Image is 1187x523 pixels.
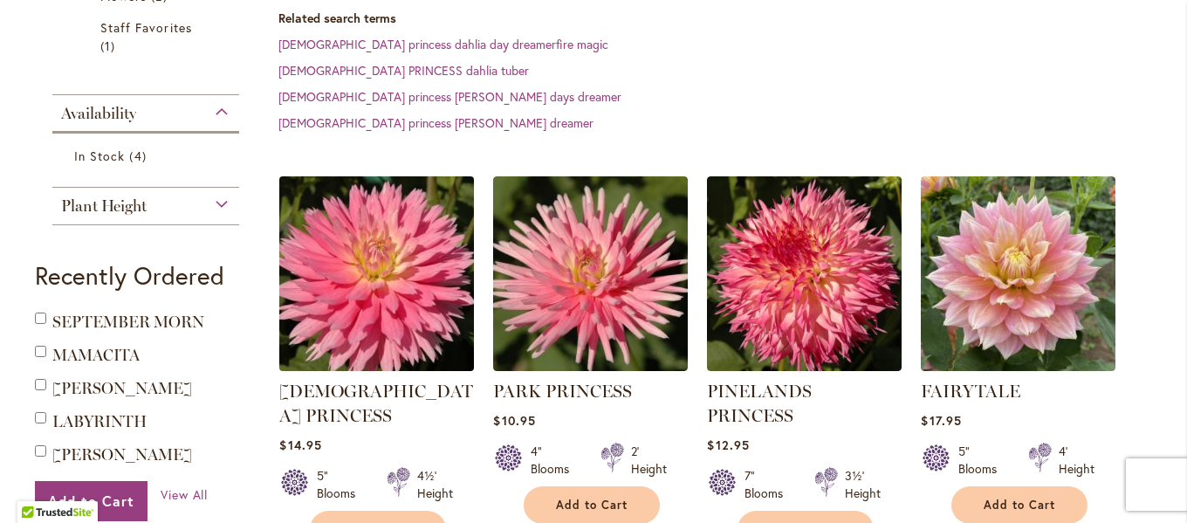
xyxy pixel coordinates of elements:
[13,461,62,510] iframe: Launch Accessibility Center
[52,412,147,431] a: LABYRINTH
[52,313,204,332] a: SEPTEMBER MORN
[921,358,1115,375] a: Fairytale
[493,412,535,429] span: $10.95
[100,19,192,36] span: Staff Favorites
[278,114,593,131] a: [DEMOGRAPHIC_DATA] princess [PERSON_NAME] dreamer
[35,259,224,292] strong: Recently Ordered
[52,445,192,465] a: [PERSON_NAME]
[707,176,902,371] img: PINELANDS PRINCESS
[48,492,134,510] span: Add to Cart
[279,358,474,375] a: GAY PRINCESS
[921,176,1115,371] img: Fairytale
[74,147,222,165] a: In Stock 4
[279,381,473,426] a: [DEMOGRAPHIC_DATA] PRINCESS
[161,486,209,504] a: View All
[52,346,140,365] a: MAMACITA
[845,467,881,502] div: 3½' Height
[52,379,192,398] a: [PERSON_NAME]
[279,437,321,453] span: $14.95
[278,10,1152,27] dt: Related search terms
[100,18,196,55] a: Staff Favorites
[921,381,1020,402] a: FAIRYTALE
[1059,443,1094,478] div: 4' Height
[631,443,667,478] div: 2' Height
[493,358,688,375] a: PARK PRINCESS
[958,443,1007,478] div: 5" Blooms
[531,443,580,478] div: 4" Blooms
[74,148,125,164] span: In Stock
[417,467,453,502] div: 4½' Height
[61,104,136,123] span: Availability
[707,437,749,453] span: $12.95
[129,147,150,165] span: 4
[278,36,608,52] a: [DEMOGRAPHIC_DATA] princess dahlia day dreamerfire magic
[61,196,147,216] span: Plant Height
[161,486,209,503] span: View All
[493,176,688,371] img: PARK PRINCESS
[278,88,621,105] a: [DEMOGRAPHIC_DATA] princess [PERSON_NAME] days dreamer
[984,498,1055,513] span: Add to Cart
[707,381,812,426] a: PINELANDS PRINCESS
[493,381,632,402] a: PARK PRINCESS
[317,467,366,502] div: 5" Blooms
[275,171,479,375] img: GAY PRINCESS
[278,62,529,79] a: [DEMOGRAPHIC_DATA] PRINCESS dahlia tuber
[707,358,902,375] a: PINELANDS PRINCESS
[556,498,628,513] span: Add to Cart
[744,467,793,502] div: 7" Blooms
[35,481,148,521] button: Add to Cart
[921,412,961,429] span: $17.95
[100,37,120,55] span: 1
